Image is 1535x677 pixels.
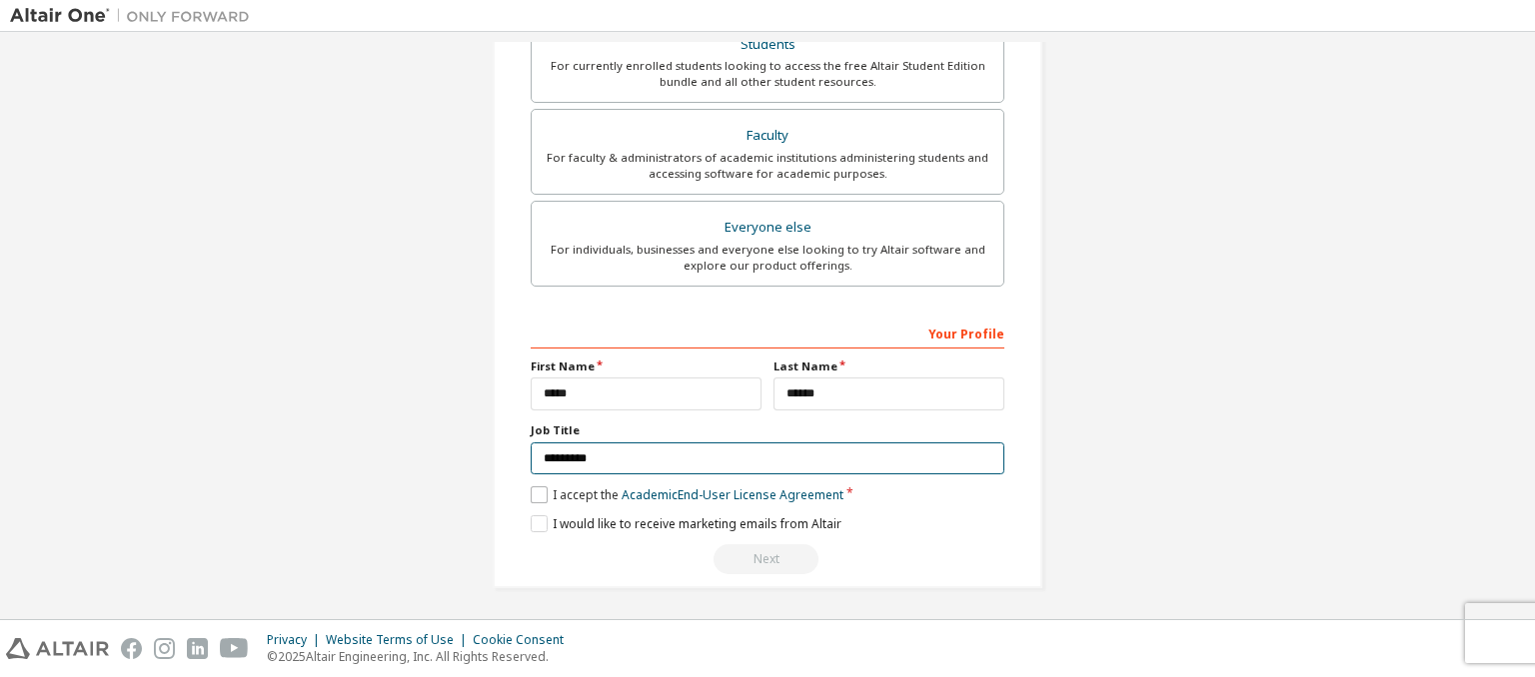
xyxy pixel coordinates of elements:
div: You need to provide your academic email [531,544,1004,574]
div: Everyone else [544,214,991,242]
img: linkedin.svg [187,638,208,659]
img: altair_logo.svg [6,638,109,659]
div: Cookie Consent [473,632,576,648]
p: © 2025 Altair Engineering, Inc. All Rights Reserved. [267,648,576,665]
div: Website Terms of Use [326,632,473,648]
img: facebook.svg [121,638,142,659]
label: Last Name [773,358,1004,374]
img: Altair One [10,6,260,26]
div: For faculty & administrators of academic institutions administering students and accessing softwa... [544,150,991,182]
div: Faculty [544,122,991,150]
label: I accept the [531,486,843,503]
label: Job Title [531,422,1004,438]
label: First Name [531,358,762,374]
div: Students [544,31,991,59]
label: I would like to receive marketing emails from Altair [531,515,841,532]
div: For currently enrolled students looking to access the free Altair Student Edition bundle and all ... [544,58,991,90]
div: Privacy [267,632,326,648]
a: Academic End-User License Agreement [622,486,843,503]
img: instagram.svg [154,638,175,659]
div: For individuals, businesses and everyone else looking to try Altair software and explore our prod... [544,242,991,274]
img: youtube.svg [220,638,249,659]
div: Your Profile [531,317,1004,348]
